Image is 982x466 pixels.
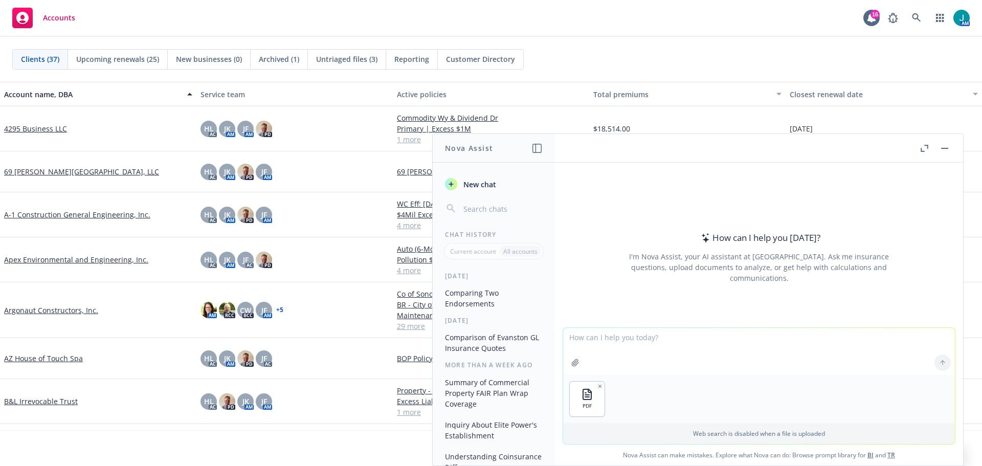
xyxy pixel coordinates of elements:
a: A-1 Construction General Engineering, Inc. [4,209,150,220]
div: Closest renewal date [790,89,967,100]
a: Search [906,8,927,28]
a: Co of Sonoma/Encroachment Permit [397,289,585,299]
a: 69 [PERSON_NAME][GEOGRAPHIC_DATA] Apts [397,166,585,177]
a: Switch app [930,8,950,28]
span: JF [261,209,267,220]
a: 4 more [397,220,585,231]
span: New businesses (0) [176,54,242,64]
h1: Nova Assist [445,143,493,153]
a: 69 [PERSON_NAME][GEOGRAPHIC_DATA], LLC [4,166,159,177]
div: More than a week ago [433,361,555,369]
a: 1 more [397,407,585,417]
div: Active policies [397,89,585,100]
a: 4 more [397,265,585,276]
a: Property - CA Fair Plan Wrap Policy [397,385,585,396]
span: $18,514.00 [593,123,630,134]
a: B&L Irrevocable Trust [4,396,78,407]
img: photo [237,207,254,223]
span: [DATE] [790,123,813,134]
a: 4295 Business LLC [4,123,67,134]
span: Upcoming renewals (25) [76,54,159,64]
img: photo [219,393,235,410]
div: 16 [871,10,880,19]
span: JF [261,166,267,177]
span: JF [261,305,267,316]
a: Primary | Excess $1M [397,123,585,134]
span: JK [224,254,231,265]
img: photo [953,10,970,26]
p: Web search is disabled when a file is uploaded [569,429,949,438]
a: TR [887,451,895,459]
img: photo [256,252,272,268]
span: PDF [583,403,592,409]
img: photo [256,121,272,137]
a: 29 more [397,321,585,331]
span: CW [240,305,251,316]
a: Pollution $1M/$5M (Annual Policy) [397,254,585,265]
span: Untriaged files (3) [316,54,377,64]
button: Active policies [393,82,589,106]
span: JF [261,353,267,364]
div: Account name, DBA [4,89,181,100]
span: JK [242,396,249,407]
a: Accounts [8,4,79,32]
p: All accounts [503,247,538,256]
span: HL [204,209,214,220]
a: AZ House of Touch Spa [4,353,83,364]
span: HL [204,353,214,364]
a: Auto (6-Month Policy) [397,243,585,254]
a: WC Eff: [DATE] [397,198,585,209]
div: How can I help you [DATE]? [698,231,820,245]
a: Excess Liability - $3M [397,396,585,407]
a: BR - City of [GEOGRAPHIC_DATA] - Roseland Pavement Maintenance Project [397,299,585,321]
div: I'm Nova Assist, your AI assistant at [GEOGRAPHIC_DATA]. Ask me insurance questions, upload docum... [615,251,903,283]
div: [DATE] [433,272,555,280]
span: Nova Assist can make mistakes. Explore what Nova can do: Browse prompt library for and [559,445,959,465]
a: BI [867,451,874,459]
button: Total premiums [589,82,786,106]
span: JF [243,254,249,265]
span: Reporting [394,54,429,64]
span: New chat [461,179,496,190]
span: HL [204,254,214,265]
div: [DATE] [433,316,555,325]
a: Apex Environmental and Engineering, Inc. [4,254,148,265]
button: Summary of Commercial Property FAIR Plan Wrap Coverage [441,374,547,412]
button: Inquiry About Elite Power's Establishment [441,416,547,444]
span: JF [243,123,249,134]
p: Current account [450,247,496,256]
a: $4Mil Excess Liability [397,209,585,220]
span: JK [224,166,231,177]
button: New chat [441,175,547,193]
span: Archived (1) [259,54,299,64]
span: Customer Directory [446,54,515,64]
button: PDF [570,382,605,416]
span: JK [224,209,231,220]
div: Chat History [433,230,555,239]
button: Closest renewal date [786,82,982,106]
a: Report a Bug [883,8,903,28]
img: photo [200,302,217,318]
span: Accounts [43,14,75,22]
span: Clients (37) [21,54,59,64]
button: Service team [196,82,393,106]
img: photo [237,350,254,367]
button: Comparison of Evanston GL Insurance Quotes [441,329,547,357]
a: BOP Policy GL/BPP/XL/Cyber [397,353,585,364]
img: photo [219,302,235,318]
a: Commodity Wy & Dividend Dr [397,113,585,123]
div: Service team [200,89,389,100]
img: photo [237,164,254,180]
span: HL [204,123,214,134]
a: + 5 [276,307,283,313]
span: JK [224,123,231,134]
span: HL [204,166,214,177]
a: Argonaut Constructors, Inc. [4,305,98,316]
span: HL [204,396,214,407]
div: Total premiums [593,89,770,100]
button: Comparing Two Endorsements [441,284,547,312]
a: 1 more [397,134,585,145]
span: JF [261,396,267,407]
input: Search chats [461,202,543,216]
